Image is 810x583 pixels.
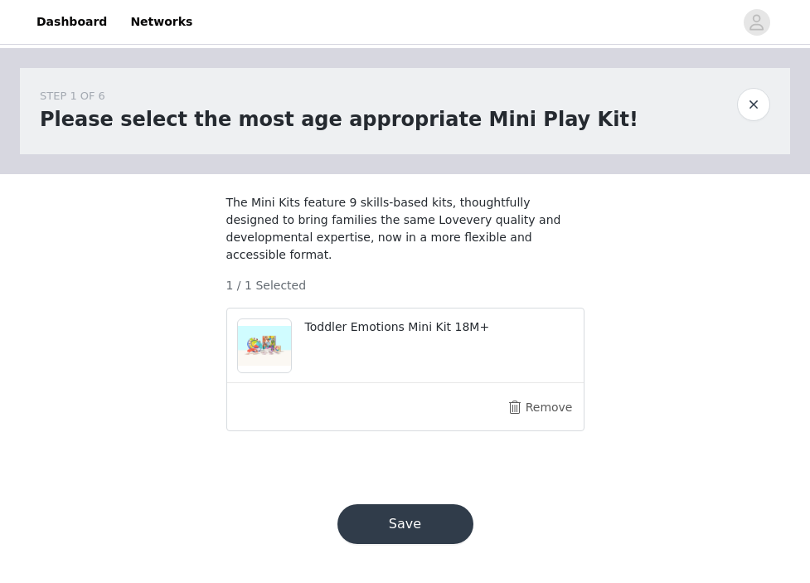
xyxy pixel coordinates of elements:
[749,9,764,36] div: avatar
[337,504,473,544] button: Save
[27,3,117,41] a: Dashboard
[226,277,307,294] span: 1 / 1 Selected
[226,194,584,264] p: The Mini Kits feature 9 skills-based kits, thoughtfully designed to bring families the same Lovev...
[40,88,638,104] div: STEP 1 OF 6
[40,104,638,134] h1: Please select the most age appropriate Mini Play Kit!
[120,3,202,41] a: Networks
[507,394,574,420] button: Remove
[305,318,574,336] p: Toddler Emotions Mini Kit 18M+
[238,326,291,366] img: product image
